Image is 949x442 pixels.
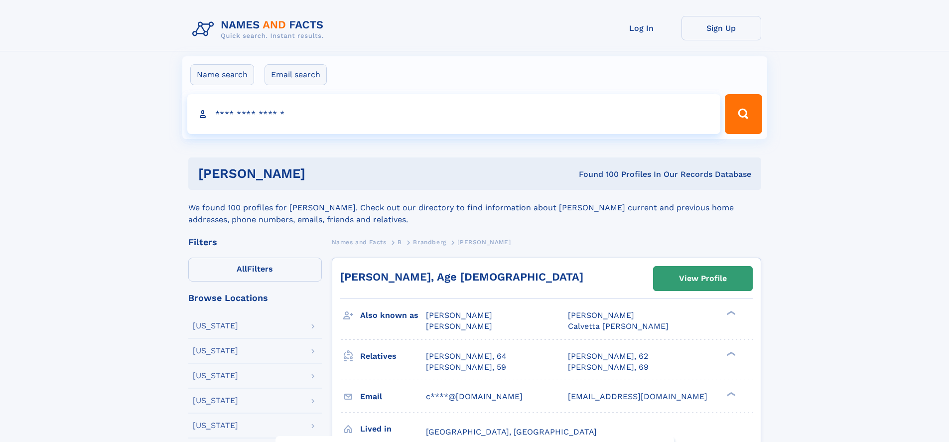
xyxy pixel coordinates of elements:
span: [PERSON_NAME] [568,310,634,320]
div: ❯ [724,391,736,397]
img: Logo Names and Facts [188,16,332,43]
label: Filters [188,258,322,282]
div: View Profile [679,267,727,290]
span: B [398,239,402,246]
a: B [398,236,402,248]
a: [PERSON_NAME], Age [DEMOGRAPHIC_DATA] [340,271,583,283]
a: [PERSON_NAME], 59 [426,362,506,373]
span: [PERSON_NAME] [457,239,511,246]
div: Browse Locations [188,294,322,302]
div: [US_STATE] [193,322,238,330]
span: [PERSON_NAME] [426,321,492,331]
span: All [237,264,247,274]
span: [PERSON_NAME] [426,310,492,320]
h3: Lived in [360,421,426,438]
div: [US_STATE] [193,397,238,405]
a: Names and Facts [332,236,387,248]
span: Calvetta [PERSON_NAME] [568,321,669,331]
label: Email search [265,64,327,85]
label: Name search [190,64,254,85]
div: ❯ [724,310,736,316]
a: [PERSON_NAME], 64 [426,351,507,362]
a: [PERSON_NAME], 62 [568,351,648,362]
span: [EMAIL_ADDRESS][DOMAIN_NAME] [568,392,707,401]
span: Brandberg [413,239,446,246]
a: Log In [602,16,681,40]
h1: [PERSON_NAME] [198,167,442,180]
a: View Profile [654,267,752,291]
button: Search Button [725,94,762,134]
a: [PERSON_NAME], 69 [568,362,649,373]
div: [US_STATE] [193,372,238,380]
a: Sign Up [681,16,761,40]
input: search input [187,94,721,134]
h3: Email [360,388,426,405]
span: [GEOGRAPHIC_DATA], [GEOGRAPHIC_DATA] [426,427,597,437]
div: We found 100 profiles for [PERSON_NAME]. Check out our directory to find information about [PERSO... [188,190,761,226]
div: [US_STATE] [193,422,238,430]
div: Found 100 Profiles In Our Records Database [442,169,751,180]
a: Brandberg [413,236,446,248]
div: ❯ [724,350,736,357]
div: Filters [188,238,322,247]
div: [US_STATE] [193,347,238,355]
h3: Also known as [360,307,426,324]
h3: Relatives [360,348,426,365]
